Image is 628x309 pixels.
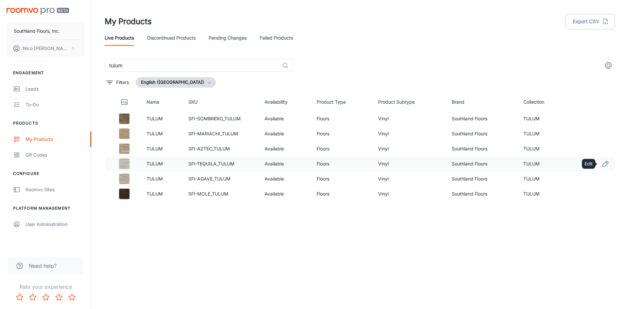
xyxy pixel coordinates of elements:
[518,186,571,201] td: TULUM
[259,141,311,156] td: Available
[518,126,571,141] td: TULUM
[147,176,163,181] a: TULUM
[7,40,85,57] button: Nico [PERSON_NAME]
[26,151,85,159] div: QR Codes
[105,30,134,46] a: Live Products
[183,141,260,156] td: SFI-AZTEC_TULUM
[311,126,373,141] td: Floors
[446,186,518,201] td: Southland Floors
[311,171,373,186] td: Floors
[446,156,518,171] td: Southland Floors
[120,98,128,106] svg: Thumbnail
[23,45,69,52] p: Nico [PERSON_NAME]
[52,291,65,304] button: Rate 4 star
[26,291,39,304] button: Rate 2 star
[5,283,86,291] p: Rate your experience
[147,30,196,46] a: Discontinued Products
[65,291,78,304] button: Rate 5 star
[209,30,247,46] a: Pending Changes
[259,126,311,141] td: Available
[259,111,311,126] td: Available
[446,171,518,186] td: Southland Floors
[311,186,373,201] td: Floors
[446,126,518,141] td: Southland Floors
[518,171,571,186] td: TULUM
[116,79,129,86] p: Filters
[311,156,373,171] td: Floors
[183,93,260,111] th: SKU
[39,291,52,304] button: Rate 3 star
[7,23,85,40] button: Southland Floors, Inc.
[26,221,85,228] div: User Administration
[373,126,446,141] td: Vinyl
[600,158,611,169] a: Edit
[373,171,446,186] td: Vinyl
[147,191,163,197] a: TULUM
[26,186,85,193] div: Roomvo Sites
[183,171,260,186] td: SFI-AGAVE_TULUM
[260,30,293,46] a: Failed Products
[183,186,260,201] td: SFI-MOLE_TULUM
[259,171,311,186] td: Available
[311,111,373,126] td: Floors
[259,186,311,201] td: Available
[13,291,26,304] button: Rate 1 star
[446,141,518,156] td: Southland Floors
[373,156,446,171] td: Vinyl
[373,186,446,201] td: Vinyl
[259,93,311,111] th: Availability
[141,93,183,111] th: Name
[311,141,373,156] td: Floors
[105,77,131,88] button: filter
[26,101,85,108] div: To-do
[183,126,260,141] td: SFI-MARIACHI_TULUM
[373,111,446,126] td: Vinyl
[147,146,163,151] a: TULUM
[446,111,518,126] td: Southland Floors
[105,59,279,72] input: Search
[29,262,57,270] span: Need help?
[446,93,518,111] th: Brand
[147,161,163,166] a: TULUM
[7,8,69,15] img: Roomvo PRO Beta
[136,77,216,88] button: English ([GEOGRAPHIC_DATA])
[373,141,446,156] td: Vinyl
[518,111,571,126] td: TULUM
[183,156,260,171] td: SFI-TEQUILA_TULUM
[373,93,446,111] th: Product Subtype
[105,16,152,27] h1: My Products
[518,156,571,171] td: TULUM
[518,141,571,156] td: TULUM
[26,136,85,143] div: My Products
[518,93,571,111] th: Collection
[14,27,60,35] p: Southland Floors, Inc.
[311,93,373,111] th: Product Type
[602,59,615,72] button: settings
[147,116,163,121] a: TULUM
[183,111,260,126] td: SFI-SOMBRERO_TULUM
[259,156,311,171] td: Available
[566,14,615,29] button: Export CSV
[147,131,163,136] a: TULUM
[26,85,85,93] div: Leads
